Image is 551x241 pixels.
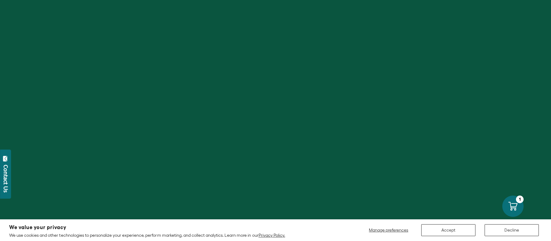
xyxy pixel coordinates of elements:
[365,224,412,236] button: Manage preferences
[259,233,285,238] a: Privacy Policy.
[3,165,9,192] div: Contact Us
[421,224,475,236] button: Accept
[369,228,408,232] span: Manage preferences
[485,224,539,236] button: Decline
[516,196,524,203] div: 1
[9,225,285,230] h2: We value your privacy
[9,232,285,238] p: We use cookies and other technologies to personalize your experience, perform marketing, and coll...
